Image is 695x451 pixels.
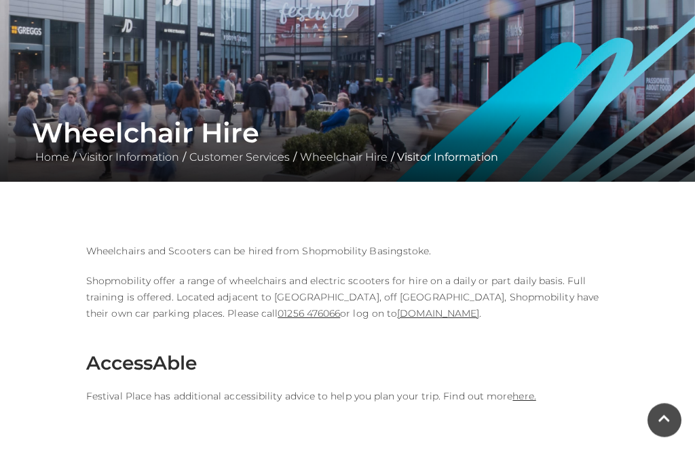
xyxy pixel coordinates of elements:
p: Shopmobility offer a range of wheelchairs and electric scooters for hire on a daily or part daily... [86,273,609,322]
a: Wheelchair Hire [297,151,391,164]
p: Festival Place has additional accessibility advice to help you plan your trip. Find out more [86,389,609,405]
a: Visitor Information [76,151,183,164]
a: Home [32,151,73,164]
h3: AccessAble [86,352,609,375]
h1: Wheelchair Hire [32,117,663,150]
a: here. [512,391,536,403]
a: Customer Services [186,151,293,164]
p: Wheelchairs and Scooters can be hired from Shopmobility Basingstoke. [86,243,609,260]
a: 01256 476066 [278,308,340,320]
a: [DOMAIN_NAME] [397,308,479,320]
div: / / / / Visitor Information [22,117,673,166]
